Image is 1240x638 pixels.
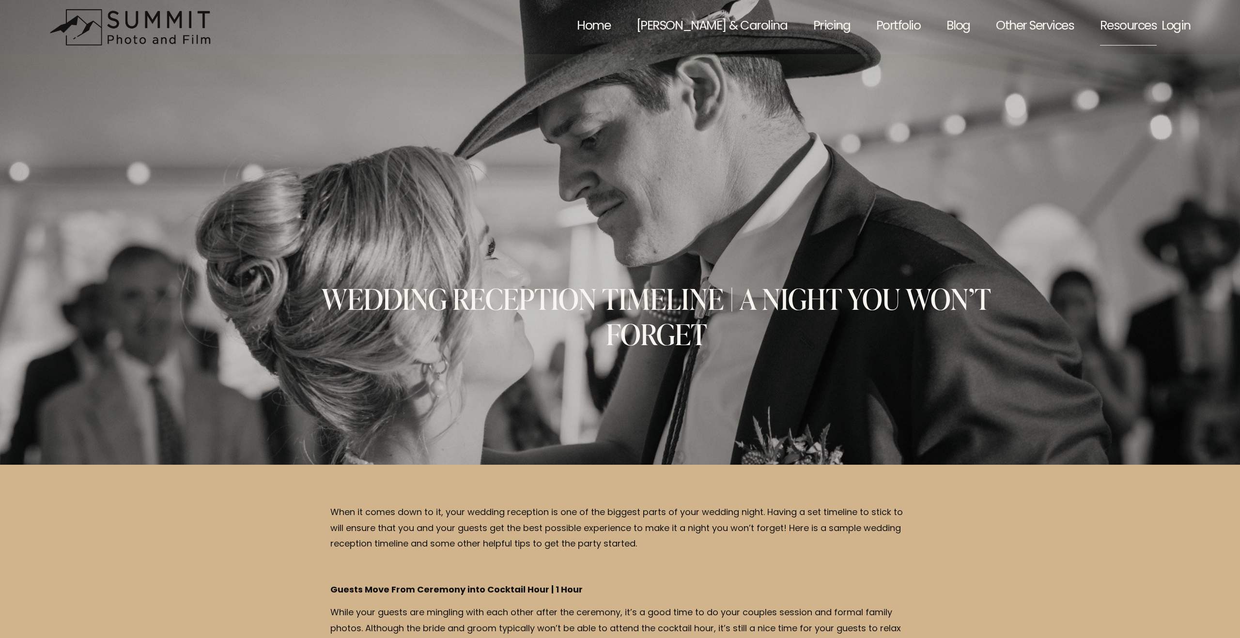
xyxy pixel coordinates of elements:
[49,9,217,46] img: Summit Photo and Film
[294,281,1019,351] h1: WEDDING RECEPTION TIMELINE | A NIGHT YOU WON’T FORGET
[1100,7,1157,47] span: Resources
[813,6,850,48] a: Pricing
[577,6,610,48] a: Home
[330,583,583,598] strong: Guests Move From Ceremony into Cocktail Hour | 1 Hour
[330,505,910,552] p: When it comes down to it, your wedding reception is one of the biggest parts of your wedding nigh...
[1162,7,1190,47] a: Login
[636,6,787,48] a: [PERSON_NAME] & Carolina
[876,6,920,48] a: Portfolio
[996,6,1074,48] a: folder dropdown
[946,6,970,48] a: Blog
[996,7,1074,47] span: Other Services
[1100,6,1157,48] a: folder dropdown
